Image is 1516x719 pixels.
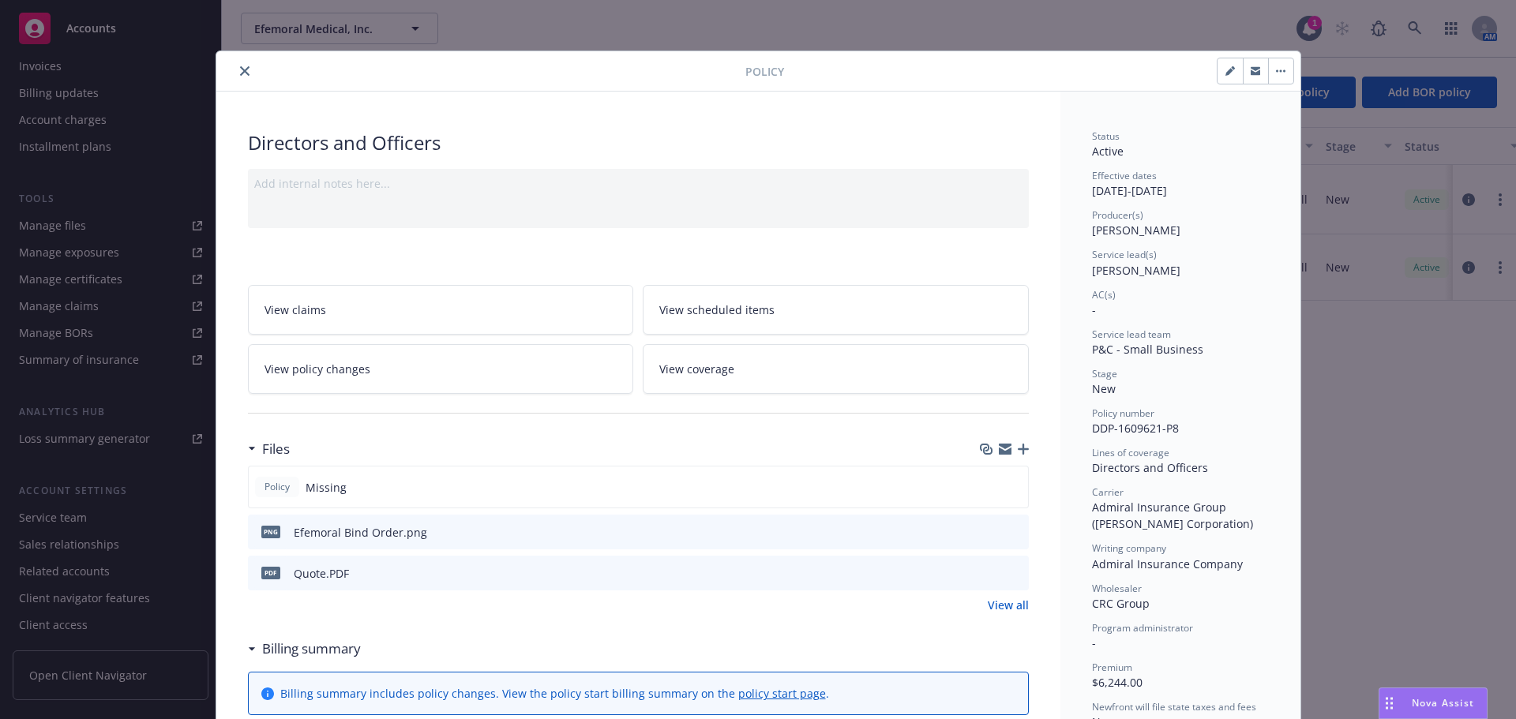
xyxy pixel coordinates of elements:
span: View policy changes [265,361,370,377]
span: PDF [261,567,280,579]
span: View scheduled items [659,301,775,318]
a: View all [988,597,1029,613]
span: Missing [306,479,347,496]
span: Directors and Officers [1092,460,1208,475]
span: Lines of coverage [1092,446,1169,459]
button: Nova Assist [1379,687,1488,719]
span: Admiral Insurance Company [1092,556,1243,571]
span: - [1092,635,1096,650]
div: Efemoral Bind Order.png [294,524,427,541]
span: Policy [261,480,293,494]
span: Effective dates [1092,169,1157,182]
h3: Files [262,439,290,459]
button: download file [983,524,996,541]
span: CRC Group [1092,596,1150,611]
span: Policy [745,63,784,80]
button: preview file [1008,565,1023,582]
div: Directors and Officers [248,129,1029,156]
button: preview file [1008,524,1023,541]
span: png [261,526,280,537]
span: - [1092,302,1096,317]
a: View claims [248,285,634,335]
span: [PERSON_NAME] [1092,223,1180,238]
span: Service lead(s) [1092,248,1157,261]
span: $6,244.00 [1092,675,1143,690]
button: close [235,62,254,81]
span: Nova Assist [1412,696,1474,710]
span: Service lead team [1092,328,1171,341]
span: Wholesaler [1092,582,1142,595]
div: Billing summary includes policy changes. View the policy start billing summary on the . [280,685,829,702]
div: [DATE] - [DATE] [1092,169,1269,199]
span: P&C - Small Business [1092,342,1203,357]
div: Quote.PDF [294,565,349,582]
a: View policy changes [248,344,634,394]
a: policy start page [738,686,826,701]
div: Billing summary [248,638,361,659]
span: View coverage [659,361,734,377]
span: AC(s) [1092,288,1116,301]
span: [PERSON_NAME] [1092,263,1180,278]
span: Producer(s) [1092,208,1143,222]
span: DDP-1609621-P8 [1092,421,1179,436]
span: View claims [265,301,326,318]
span: Carrier [1092,485,1124,499]
span: Newfront will file state taxes and fees [1092,700,1256,713]
a: View scheduled items [643,285,1029,335]
div: Drag to move [1379,688,1399,718]
button: download file [983,565,996,582]
h3: Billing summary [262,638,361,659]
span: Policy number [1092,406,1154,420]
span: Writing company [1092,541,1166,555]
span: Program administrator [1092,621,1193,635]
a: View coverage [643,344,1029,394]
div: Files [248,439,290,459]
span: Active [1092,144,1124,159]
span: Premium [1092,661,1132,674]
span: New [1092,381,1116,396]
span: Admiral Insurance Group ([PERSON_NAME] Corporation) [1092,500,1253,531]
span: Status [1092,129,1120,143]
span: Stage [1092,367,1117,380]
div: Add internal notes here... [254,175,1023,192]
